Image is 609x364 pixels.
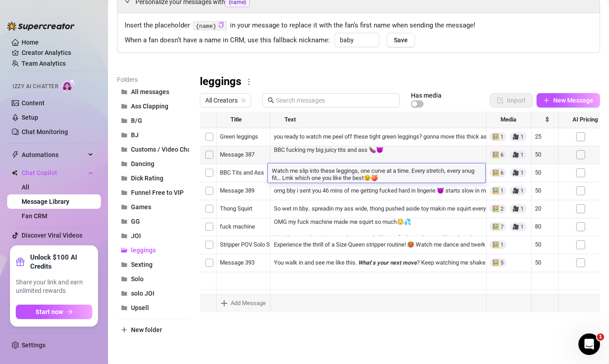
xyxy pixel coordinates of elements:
a: Chat Monitoring [22,128,68,135]
span: Save [394,36,408,44]
span: Izzy AI Chatter [13,82,58,91]
span: Insert the placeholder in your message to replace it with the fan’s first name when sending the m... [125,20,592,31]
span: New folder [131,326,162,333]
span: folder [121,218,127,225]
button: Dick Rating [117,171,189,185]
span: folder [121,189,127,196]
button: Games [117,200,189,214]
span: folder [121,276,127,282]
img: Chat Copilot [12,170,18,176]
span: Solo [131,275,144,283]
article: Has media [411,93,442,98]
input: Search messages [276,95,394,105]
a: Discover Viral Videos [22,232,82,239]
span: folder [121,233,127,239]
article: Folders [117,75,189,85]
h3: leggings [200,75,241,89]
span: plus [121,327,127,333]
span: All messages [131,88,169,95]
span: Automations [22,148,86,162]
button: Import [490,93,533,108]
button: Dancing [117,157,189,171]
span: New Message [553,97,593,104]
span: Dick Rating [131,175,163,182]
span: Start now [36,308,63,315]
a: Home [22,39,39,46]
a: Fan CRM [22,212,47,220]
button: solo JOI [117,286,189,301]
button: B/G [117,113,189,128]
img: AI Chatter [62,79,76,92]
span: All Creators [205,94,246,107]
span: arrow-right [67,309,73,315]
a: Team Analytics [22,60,66,67]
a: Message Library [22,198,69,205]
span: Share your link and earn unlimited rewards [16,278,92,296]
button: leggings [117,243,189,257]
span: folder [121,175,127,181]
span: Dancing [131,160,154,167]
a: Content [22,99,45,107]
span: folder [121,261,127,268]
button: Customs / Video Chat [117,142,189,157]
span: folder [121,103,127,109]
span: Funnel Free to VIP [131,189,184,196]
span: BJ [131,131,139,139]
span: search [268,97,274,103]
code: {name} [193,21,227,31]
img: logo-BBDzfeDw.svg [7,22,75,31]
span: solo JOI [131,290,154,297]
button: New Message [537,93,600,108]
span: folder [121,305,127,311]
span: Upsell [131,304,149,311]
a: Setup [22,114,38,121]
span: copy [218,22,224,28]
span: Customs / Video Chat [131,146,193,153]
span: When a fan doesn’t have a name in CRM, use this fallback nickname: [125,35,330,46]
span: folder [121,290,127,297]
span: folder [121,132,127,138]
iframe: Intercom live chat [578,333,600,355]
span: folder [121,117,127,124]
span: folder [121,89,127,95]
span: Chat Copilot [22,166,86,180]
a: Creator Analytics [22,45,94,60]
button: GG [117,214,189,229]
button: All messages [117,85,189,99]
button: Sexting [117,257,189,272]
span: team [241,98,246,103]
textarea: Watch me slip into these leggings, one curve at a time. Every stretch, every snug fit… Lmk which ... [268,166,485,181]
strong: Unlock $100 AI Credits [30,253,92,271]
button: New folder [117,323,189,337]
span: B/G [131,117,142,124]
span: folder [121,146,127,153]
span: thunderbolt [12,151,19,158]
button: BJ [117,128,189,142]
span: Ass Clapping [131,103,168,110]
span: folder [121,204,127,210]
button: Funnel Free to VIP [117,185,189,200]
a: All [22,184,29,191]
button: Start nowarrow-right [16,305,92,319]
span: folder [121,161,127,167]
span: more [245,78,253,86]
span: Sexting [131,261,153,268]
button: Click to Copy [218,22,224,29]
span: 1 [597,333,604,341]
button: Ass Clapping [117,99,189,113]
span: GG [131,218,140,225]
span: gift [16,257,25,266]
span: plus [543,97,550,103]
span: JOI [131,232,141,239]
span: Games [131,203,151,211]
button: Solo [117,272,189,286]
span: leggings [131,247,156,254]
a: Settings [22,342,45,349]
span: folder-open [121,247,127,253]
button: Upsell [117,301,189,315]
button: JOI [117,229,189,243]
button: Save [387,33,415,47]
